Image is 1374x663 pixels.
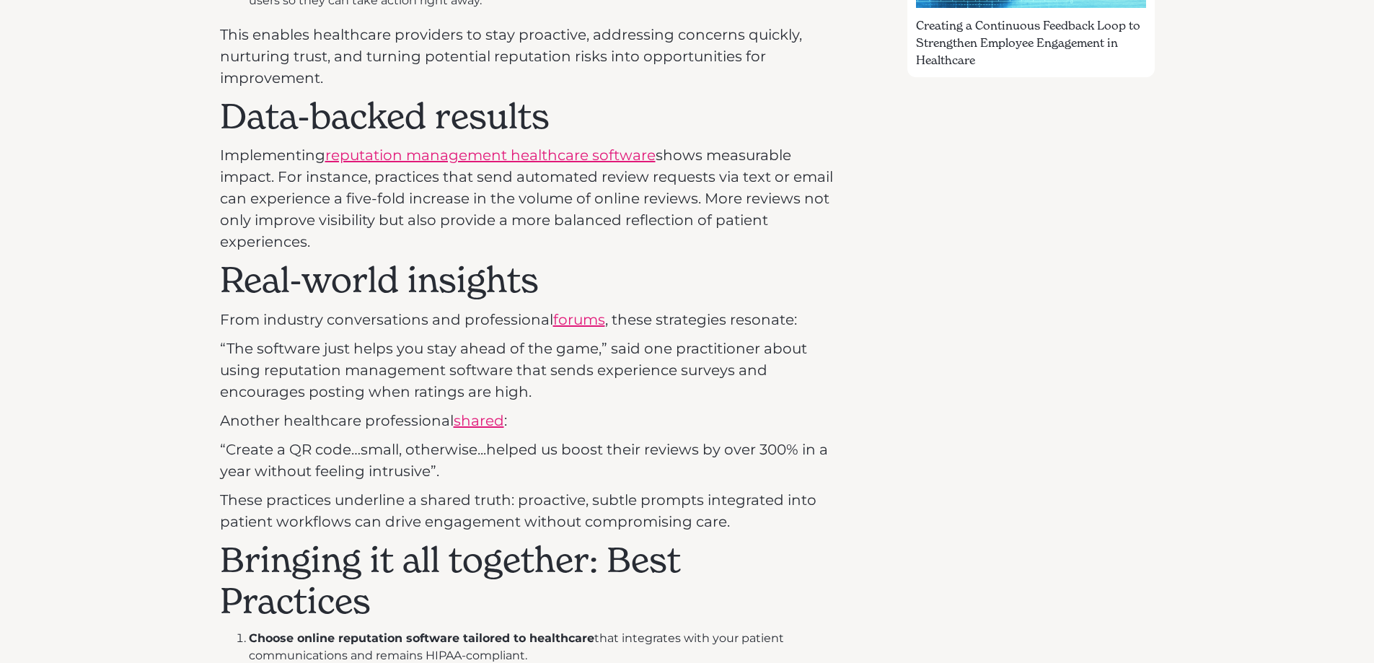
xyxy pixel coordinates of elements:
[220,260,837,302] h2: Real-world insights
[553,311,605,328] a: forums
[220,144,837,253] p: Implementing shows measurable impact. For instance, practices that send automated review requests...
[249,631,594,645] strong: Choose online reputation software tailored to healthcare
[220,439,837,482] p: “Create a QR code…small, otherwise...helped us boost their reviews by over 300% in a year without...
[454,412,504,429] a: shared
[220,309,837,330] p: From industry conversations and professional , these strategies resonate:
[220,489,837,532] p: These practices underline a shared truth: proactive, subtle prompts integrated into patient workf...
[220,24,837,89] p: This enables healthcare providers to stay proactive, addressing concerns quickly, nurturing trust...
[220,410,837,431] p: Another healthcare professional :
[220,96,837,138] h2: Data-backed results
[220,540,837,623] h2: Bringing it all together: Best Practices
[325,146,656,164] a: reputation management healthcare software
[220,338,837,403] p: “The software just helps you stay ahead of the game,” said one practitioner about using reputatio...
[916,17,1145,69] div: Creating a Continuous Feedback Loop to Strengthen Employee Engagement in Healthcare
